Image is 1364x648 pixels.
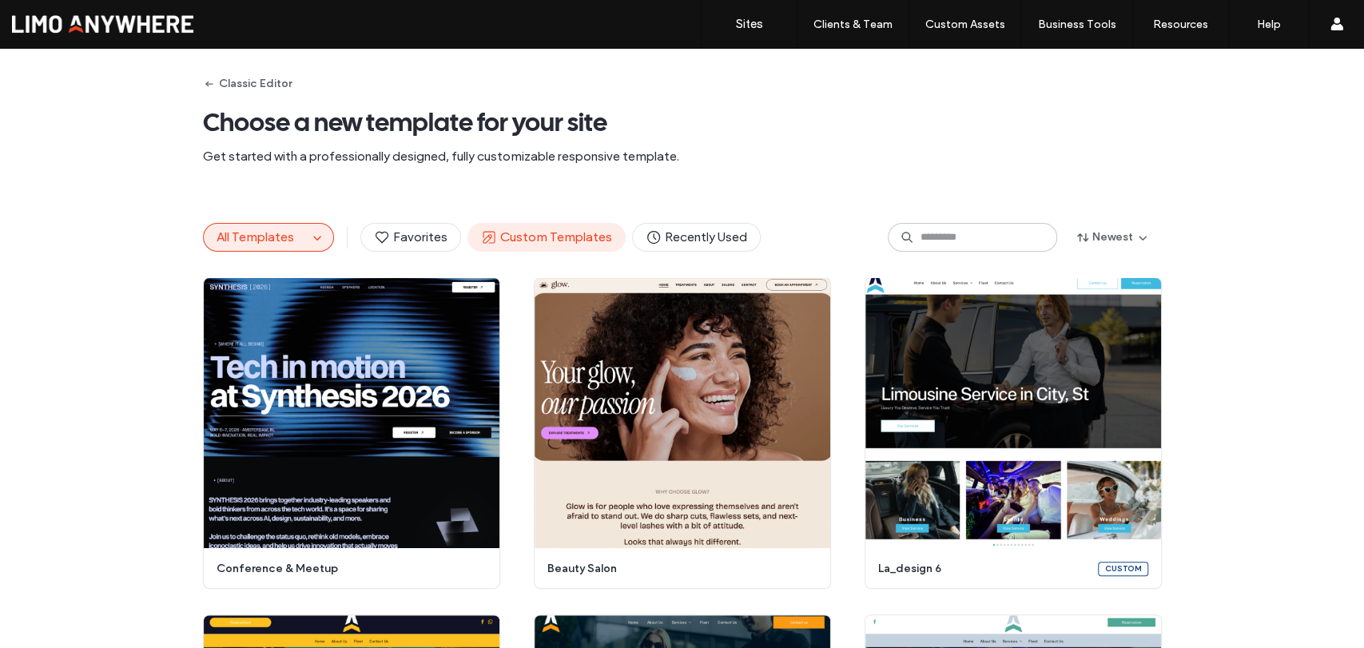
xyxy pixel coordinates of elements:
span: conference & meetup [217,561,477,577]
label: Help [1257,18,1281,31]
span: beauty salon [547,561,808,577]
label: Business Tools [1038,18,1116,31]
span: Custom Templates [481,229,612,246]
span: Recently Used [646,229,747,246]
label: Sites [736,17,763,31]
span: All Templates [217,229,294,244]
button: Recently Used [632,223,761,252]
label: Clients & Team [813,18,893,31]
button: Newest [1064,225,1162,250]
button: All Templates [204,224,308,251]
span: la_design 6 [878,561,1088,577]
span: Choose a new template for your site [203,106,1162,138]
span: Get started with a professionally designed, fully customizable responsive template. [203,148,1162,165]
span: Favorites [374,229,447,246]
button: Classic Editor [203,71,292,97]
label: Custom Assets [925,18,1005,31]
span: Ayuda [34,11,78,26]
div: Custom [1098,562,1148,576]
button: Favorites [360,223,461,252]
label: Resources [1153,18,1208,31]
button: Custom Templates [467,223,626,252]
